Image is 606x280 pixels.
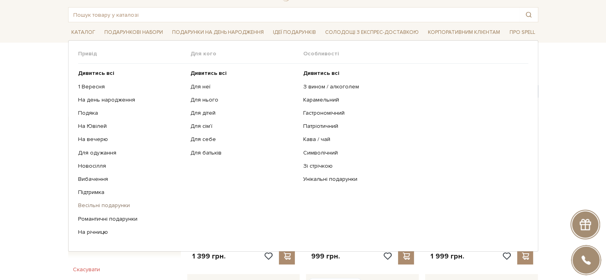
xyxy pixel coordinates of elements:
[322,25,422,39] a: Солодощі з експрес-доставкою
[190,136,297,143] a: Для себе
[78,215,185,223] a: Романтичні подарунки
[303,70,522,77] a: Дивитись всі
[78,189,185,196] a: Підтримка
[190,96,297,104] a: Для нього
[303,83,522,90] a: З вином / алкоголем
[78,229,185,236] a: На річницю
[303,123,522,130] a: Патріотичний
[190,110,297,117] a: Для дітей
[78,96,185,104] a: На день народження
[78,163,185,170] a: Новосілля
[303,110,522,117] a: Гастрономічний
[303,136,522,143] a: Кава / чай
[520,8,538,22] button: Пошук товару у каталозі
[425,25,503,39] a: Корпоративним клієнтам
[78,83,185,90] a: 1 Вересня
[78,70,114,76] b: Дивитись всі
[190,70,297,77] a: Дивитись всі
[78,50,191,57] span: Привід
[78,110,185,117] a: Подяка
[68,263,105,276] button: Скасувати
[72,258,104,268] span: Для кого
[430,252,464,261] p: 1 999 грн.
[190,83,297,90] a: Для неї
[78,136,185,143] a: На вечерю
[69,8,520,22] input: Пошук товару у каталозі
[506,26,538,39] span: Про Spell
[169,26,267,39] span: Подарунки на День народження
[192,252,226,261] p: 1 399 грн.
[303,163,522,170] a: Зі стрічкою
[78,70,185,77] a: Дивитись всі
[311,252,339,261] p: 999 грн.
[190,123,297,130] a: Для сім'ї
[68,40,538,252] div: Каталог
[78,202,185,209] a: Весільні подарунки
[68,26,98,39] span: Каталог
[78,176,185,183] a: Вибачення
[303,50,528,57] span: Особливості
[303,70,339,76] b: Дивитись всі
[190,70,227,76] b: Дивитись всі
[78,123,185,130] a: На Ювілей
[303,149,522,157] a: Символічний
[190,50,303,57] span: Для кого
[303,176,522,183] a: Унікальні подарунки
[303,96,522,104] a: Карамельний
[78,149,185,157] a: Для одужання
[270,26,319,39] span: Ідеї подарунків
[190,149,297,157] a: Для батьків
[101,26,166,39] span: Подарункові набори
